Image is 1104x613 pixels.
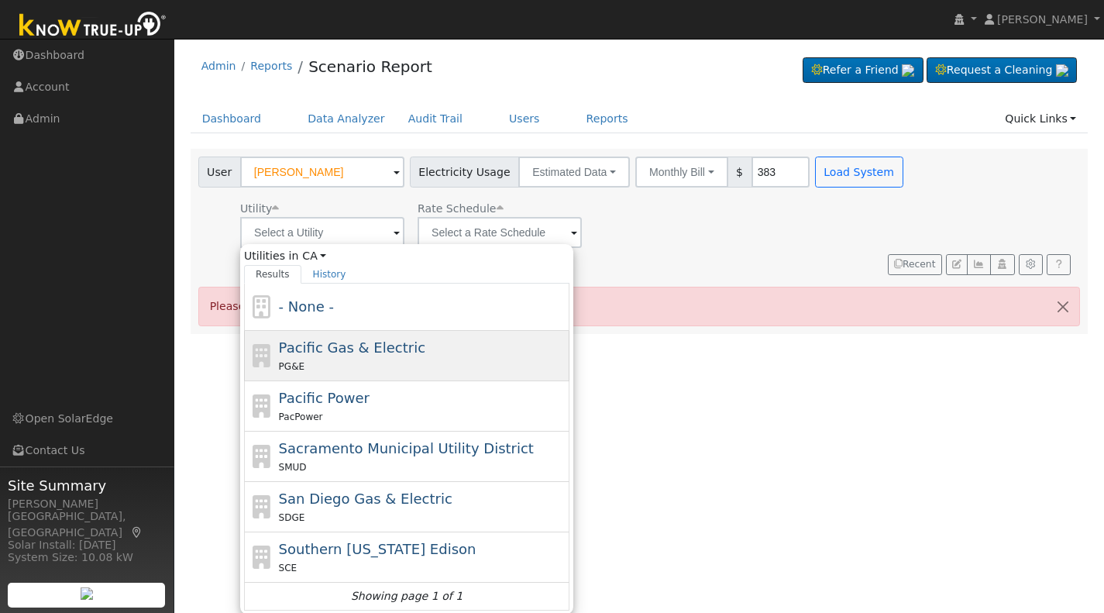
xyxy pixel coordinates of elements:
[279,412,323,422] span: PacPower
[279,491,452,507] span: San Diego Gas & Electric
[418,202,503,215] span: Alias: None
[902,64,914,77] img: retrieve
[12,9,174,43] img: Know True-Up
[279,440,534,456] span: Sacramento Municipal Utility District
[497,105,552,133] a: Users
[279,541,476,557] span: Southern [US_STATE] Edison
[301,265,358,284] a: History
[240,217,404,248] input: Select a Utility
[993,105,1088,133] a: Quick Links
[201,60,236,72] a: Admin
[279,512,305,523] span: SDGE
[8,475,166,496] span: Site Summary
[927,57,1077,84] a: Request a Cleaning
[279,298,334,315] span: - None -
[635,157,728,188] button: Monthly Bill
[1047,254,1071,276] a: Help Link
[130,526,144,539] a: Map
[240,201,404,217] div: Utility
[351,588,463,604] i: Showing page 1 of 1
[1047,288,1079,325] button: Close
[250,60,292,72] a: Reports
[803,57,923,84] a: Refer a Friend
[279,361,304,372] span: PG&E
[967,254,991,276] button: Multi-Series Graph
[1019,254,1043,276] button: Settings
[997,13,1088,26] span: [PERSON_NAME]
[397,105,474,133] a: Audit Trail
[279,563,297,573] span: SCE
[990,254,1014,276] button: Login As
[210,300,428,312] span: Please select a utility and rate schedule
[8,549,166,566] div: System Size: 10.08 kW
[518,157,630,188] button: Estimated Data
[418,217,582,248] input: Select a Rate Schedule
[8,496,166,512] div: [PERSON_NAME]
[244,265,301,284] a: Results
[279,339,425,356] span: Pacific Gas & Electric
[302,248,326,264] a: CA
[575,105,640,133] a: Reports
[410,157,519,188] span: Electricity Usage
[198,157,241,188] span: User
[1056,64,1068,77] img: retrieve
[815,157,903,188] button: Load System
[191,105,273,133] a: Dashboard
[240,157,404,188] input: Select a User
[279,390,370,406] span: Pacific Power
[8,537,166,553] div: Solar Install: [DATE]
[8,508,166,541] div: [GEOGRAPHIC_DATA], [GEOGRAPHIC_DATA]
[279,462,307,473] span: SMUD
[296,105,397,133] a: Data Analyzer
[727,157,752,188] span: $
[946,254,968,276] button: Edit User
[81,587,93,600] img: retrieve
[308,57,432,76] a: Scenario Report
[888,254,942,276] button: Recent
[244,248,569,264] span: Utilities in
